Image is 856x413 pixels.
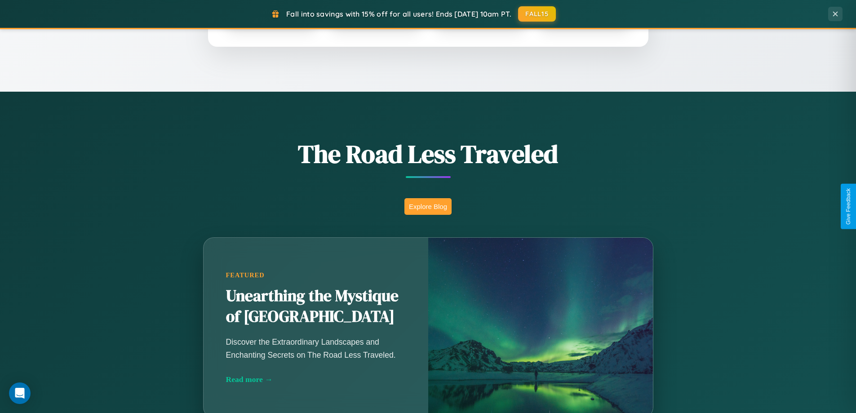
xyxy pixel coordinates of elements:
h2: Unearthing the Mystique of [GEOGRAPHIC_DATA] [226,286,406,327]
div: Give Feedback [845,188,852,225]
div: Featured [226,271,406,279]
span: Fall into savings with 15% off for all users! Ends [DATE] 10am PT. [286,9,511,18]
div: Open Intercom Messenger [9,382,31,404]
h1: The Road Less Traveled [159,137,698,171]
button: Explore Blog [404,198,452,215]
p: Discover the Extraordinary Landscapes and Enchanting Secrets on The Road Less Traveled. [226,336,406,361]
div: Read more → [226,375,406,384]
button: FALL15 [518,6,556,22]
